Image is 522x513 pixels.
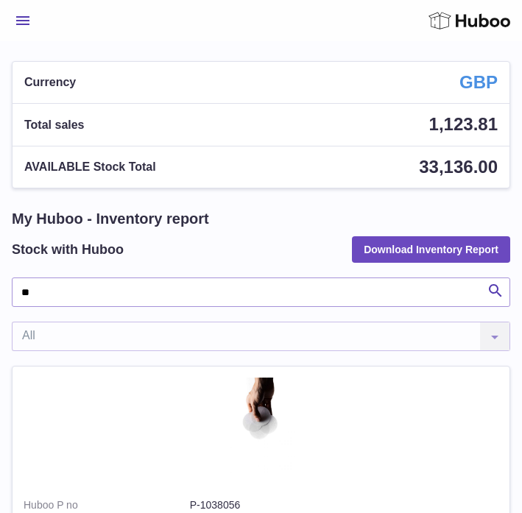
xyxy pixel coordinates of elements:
[12,241,124,258] h2: Stock with Huboo
[24,159,156,175] span: AVAILABLE Stock Total
[12,209,510,229] h1: My Huboo - Inventory report
[24,74,76,91] span: Currency
[190,498,498,512] dd: P-1038056
[419,157,498,177] span: 33,136.00
[225,378,298,475] img: product image
[13,104,509,145] a: Total sales 1,123.81
[352,236,510,263] button: Download Inventory Report
[24,117,85,133] span: Total sales
[13,146,509,188] a: AVAILABLE Stock Total 33,136.00
[24,498,190,512] dt: Huboo P no
[459,71,498,94] strong: GBP
[429,114,498,134] span: 1,123.81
